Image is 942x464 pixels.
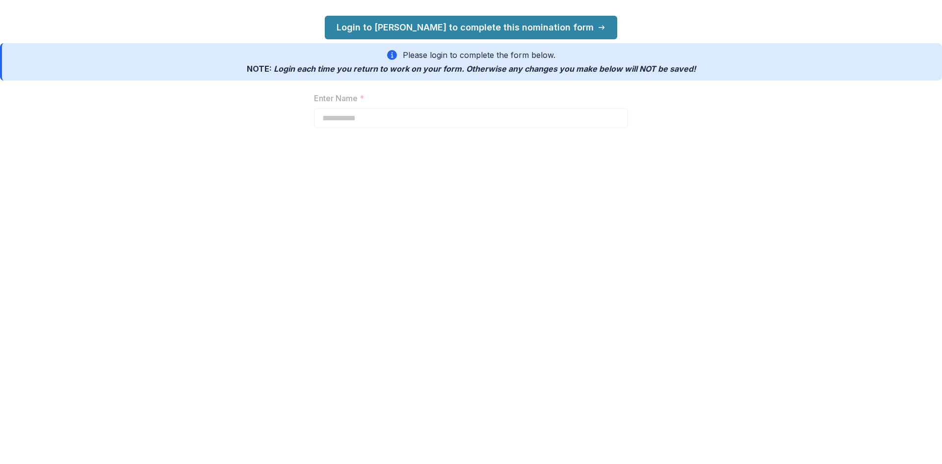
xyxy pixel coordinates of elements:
[274,64,696,74] span: Login each time you return to work on your form. Otherwise any changes you make below will be saved!
[314,92,622,104] label: Enter Name
[247,63,696,75] p: NOTE:
[403,49,555,61] p: Please login to complete the form below.
[639,64,656,74] span: NOT
[325,16,617,39] a: Login to [PERSON_NAME] to complete this nomination form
